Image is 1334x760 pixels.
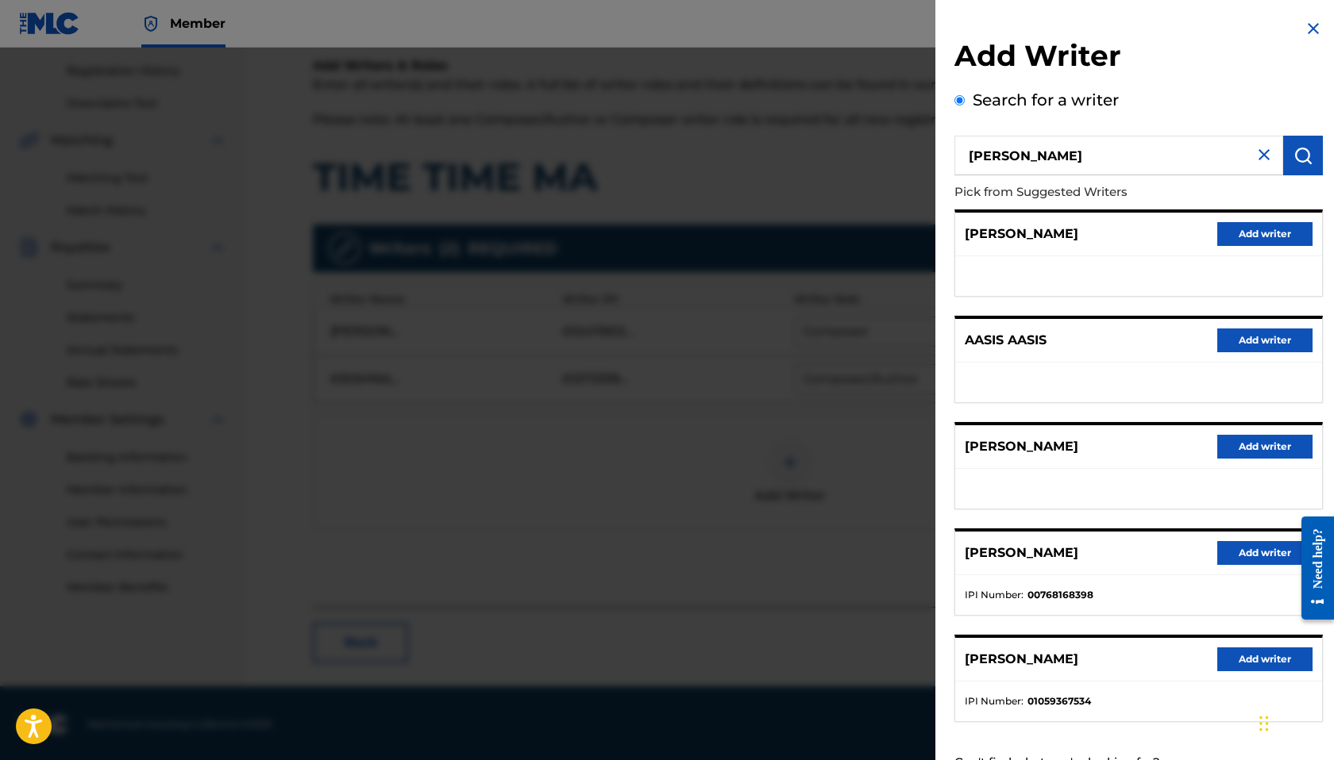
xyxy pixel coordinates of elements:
iframe: Resource Center [1290,503,1334,634]
img: Top Rightsholder [141,14,160,33]
strong: 01059367534 [1027,694,1091,708]
input: Search writer's name or IPI Number [954,136,1283,175]
iframe: Chat Widget [1255,684,1334,760]
strong: 00768168398 [1027,588,1093,602]
p: [PERSON_NAME] [965,543,1078,562]
p: [PERSON_NAME] [965,225,1078,244]
button: Add writer [1217,222,1313,246]
p: AASIS AASIS [965,331,1047,350]
h2: Add Writer [954,38,1323,79]
span: IPI Number : [965,694,1024,708]
span: IPI Number : [965,588,1024,602]
p: [PERSON_NAME] [965,650,1078,669]
img: close [1255,145,1274,164]
button: Add writer [1217,647,1313,671]
p: [PERSON_NAME] [965,437,1078,456]
div: Drag [1259,700,1269,747]
p: Pick from Suggested Writers [954,175,1232,209]
img: MLC Logo [19,12,80,35]
button: Add writer [1217,435,1313,459]
span: Member [170,14,226,33]
button: Add writer [1217,328,1313,352]
label: Search for a writer [973,90,1119,109]
img: Search Works [1294,146,1313,165]
button: Add writer [1217,541,1313,565]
